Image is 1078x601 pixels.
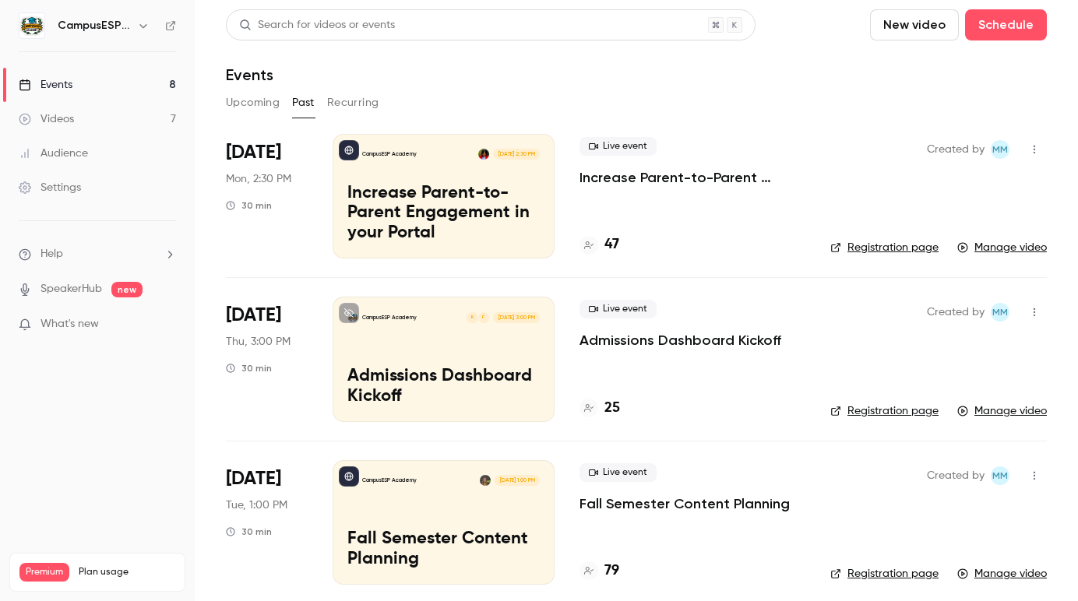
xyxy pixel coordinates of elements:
button: New video [870,9,959,40]
span: Created by [927,466,985,485]
div: Search for videos or events [239,17,395,33]
span: Thu, 3:00 PM [226,334,291,350]
a: 79 [580,561,619,582]
p: CampusESP Academy [362,476,417,484]
a: Increase Parent-to-Parent Engagement in your Portal [580,168,805,187]
a: 47 [580,234,619,255]
h4: 25 [604,398,620,419]
a: Fall Semester Content Planning [580,494,790,513]
span: Mairin Matthews [991,303,1009,322]
span: What's new [41,316,99,332]
span: Help [41,246,63,262]
span: Created by [927,140,985,159]
span: Premium [19,563,69,582]
a: Manage video [957,566,1047,582]
span: Mairin Matthews [991,140,1009,159]
div: 30 min [226,525,272,538]
span: MM [992,466,1008,485]
li: help-dropdown-opener [19,246,176,262]
a: Admissions Dashboard KickoffCampusESP AcademyFK[DATE] 3:00 PMAdmissions Dashboard Kickoff [333,297,555,421]
img: CampusESP Academy [19,13,44,38]
a: SpeakerHub [41,281,102,297]
p: Admissions Dashboard Kickoff [347,367,540,407]
div: K [466,311,478,324]
a: Registration page [830,403,939,419]
span: [DATE] 2:30 PM [493,149,539,160]
div: Audience [19,146,88,161]
h1: Events [226,65,273,84]
button: Schedule [965,9,1047,40]
span: [DATE] [226,303,281,328]
a: Admissions Dashboard Kickoff [580,331,781,350]
button: Recurring [327,90,379,115]
p: CampusESP Academy [362,314,417,322]
span: [DATE] [226,466,281,491]
span: [DATE] [226,140,281,165]
div: Settings [19,180,81,195]
span: Live event [580,137,657,156]
span: [DATE] 3:00 PM [493,312,539,323]
div: Jul 24 Thu, 3:00 PM (America/New York) [226,297,308,421]
a: Increase Parent-to-Parent Engagement in your PortalCampusESP AcademyTawanna Brown[DATE] 2:30 PMIn... [333,134,555,258]
div: Jul 22 Tue, 1:00 PM (America/New York) [226,460,308,585]
div: 30 min [226,199,272,212]
p: CampusESP Academy [362,150,417,158]
span: Mon, 2:30 PM [226,171,291,187]
p: Increase Parent-to-Parent Engagement in your Portal [347,184,540,244]
span: MM [992,140,1008,159]
span: Live event [580,463,657,482]
h4: 79 [604,561,619,582]
a: Registration page [830,566,939,582]
span: [DATE] 1:00 PM [495,475,539,486]
div: F [477,311,490,324]
div: Videos [19,111,74,127]
p: Fall Semester Content Planning [347,529,540,570]
h4: 47 [604,234,619,255]
div: 30 min [226,362,272,374]
img: Tawanna Brown [478,149,489,160]
span: Plan usage [79,566,175,578]
button: Past [292,90,315,115]
span: Created by [927,303,985,322]
div: Events [19,77,72,93]
span: Mairin Matthews [991,466,1009,485]
a: Fall Semester Content PlanningCampusESP AcademyMira Gandhi[DATE] 1:00 PMFall Semester Content Pla... [333,460,555,585]
span: MM [992,303,1008,322]
span: new [111,282,143,297]
img: Mira Gandhi [480,475,491,486]
span: Live event [580,300,657,318]
a: 25 [580,398,620,419]
a: Manage video [957,403,1047,419]
button: Upcoming [226,90,280,115]
h6: CampusESP Academy [58,18,131,33]
a: Registration page [830,240,939,255]
div: Aug 11 Mon, 2:30 PM (America/New York) [226,134,308,258]
a: Manage video [957,240,1047,255]
span: Tue, 1:00 PM [226,497,287,513]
